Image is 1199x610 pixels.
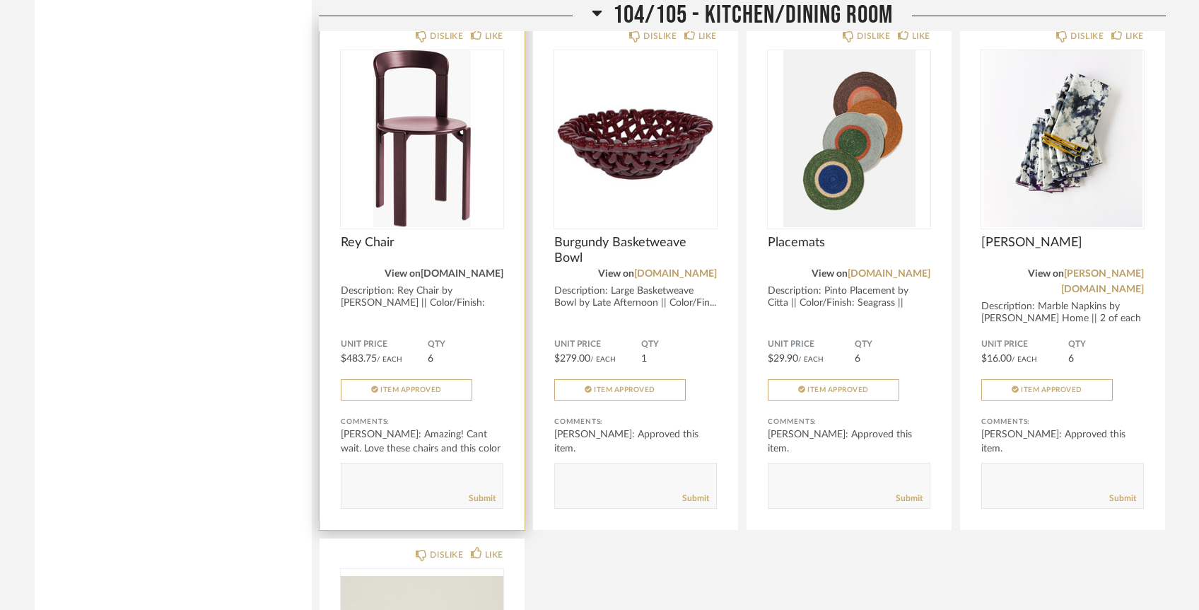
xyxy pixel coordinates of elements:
div: [PERSON_NAME]: Approved this item. [768,427,930,456]
span: 1 [641,354,647,364]
span: QTY [428,339,503,350]
span: Unit Price [981,339,1068,350]
a: [DOMAIN_NAME] [848,269,930,279]
span: / Each [798,356,824,363]
span: Burgundy Basketweave Bowl [554,235,717,266]
div: Comments: [768,415,930,429]
span: Rey Chair [341,235,503,251]
span: $483.75 [341,354,377,364]
a: Submit [1109,493,1136,505]
div: DISLIKE [430,29,463,43]
span: $29.90 [768,354,798,364]
span: View on [1028,269,1064,279]
div: Comments: [341,415,503,429]
span: Item Approved [380,386,442,393]
span: $16.00 [981,354,1012,364]
span: Unit Price [341,339,428,350]
div: LIKE [485,29,503,43]
span: Item Approved [594,386,655,393]
span: QTY [1068,339,1144,350]
a: Submit [896,493,923,505]
div: [PERSON_NAME]: Approved this item. [554,427,717,456]
span: Unit Price [768,339,855,350]
span: / Each [1012,356,1037,363]
div: Description: Rey Chair by [PERSON_NAME] || Color/Finish: Grape-Red || Price refl... [341,285,503,321]
div: LIKE [698,29,717,43]
img: undefined [341,50,503,227]
div: DISLIKE [1070,29,1104,43]
div: Description: Marble Napkins by [PERSON_NAME] Home || 2 of each color: Gre... [981,301,1144,337]
span: / Each [590,356,616,363]
button: Item Approved [981,379,1113,401]
div: LIKE [912,29,930,43]
div: Comments: [554,415,717,429]
div: LIKE [1125,29,1144,43]
div: Comments: [981,415,1144,429]
span: QTY [641,339,717,350]
span: Placemats [768,235,930,251]
div: Description: Large Basketweave Bowl by Late Afternoon || Color/Fin... [554,285,717,309]
span: Unit Price [554,339,641,350]
div: DISLIKE [643,29,677,43]
span: View on [598,269,634,279]
span: Item Approved [807,386,869,393]
img: undefined [981,50,1144,227]
button: Item Approved [341,379,472,401]
a: Submit [682,493,709,505]
span: 6 [428,354,433,364]
div: [PERSON_NAME]: Amazing! Cant wait. Love these chairs and this color [341,427,503,456]
a: [DOMAIN_NAME] [421,269,503,279]
button: Item Approved [554,379,686,401]
div: Description: Pinto Placement by Citta || Color/Finish: Seagrass || Vendor d... [768,285,930,321]
span: 6 [855,354,860,364]
img: undefined [554,50,717,227]
button: Item Approved [768,379,899,401]
span: [PERSON_NAME] [981,235,1144,251]
div: DISLIKE [857,29,890,43]
span: View on [812,269,848,279]
span: / Each [377,356,402,363]
a: [PERSON_NAME][DOMAIN_NAME] [1061,269,1144,294]
span: $279.00 [554,354,590,364]
a: Submit [469,493,496,505]
span: View on [385,269,421,279]
div: [PERSON_NAME]: Approved this item. [981,427,1144,456]
div: DISLIKE [430,548,463,562]
span: 6 [1068,354,1074,364]
span: Item Approved [1021,386,1082,393]
div: LIKE [485,548,503,562]
a: [DOMAIN_NAME] [634,269,717,279]
span: QTY [855,339,930,350]
img: undefined [768,50,930,227]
